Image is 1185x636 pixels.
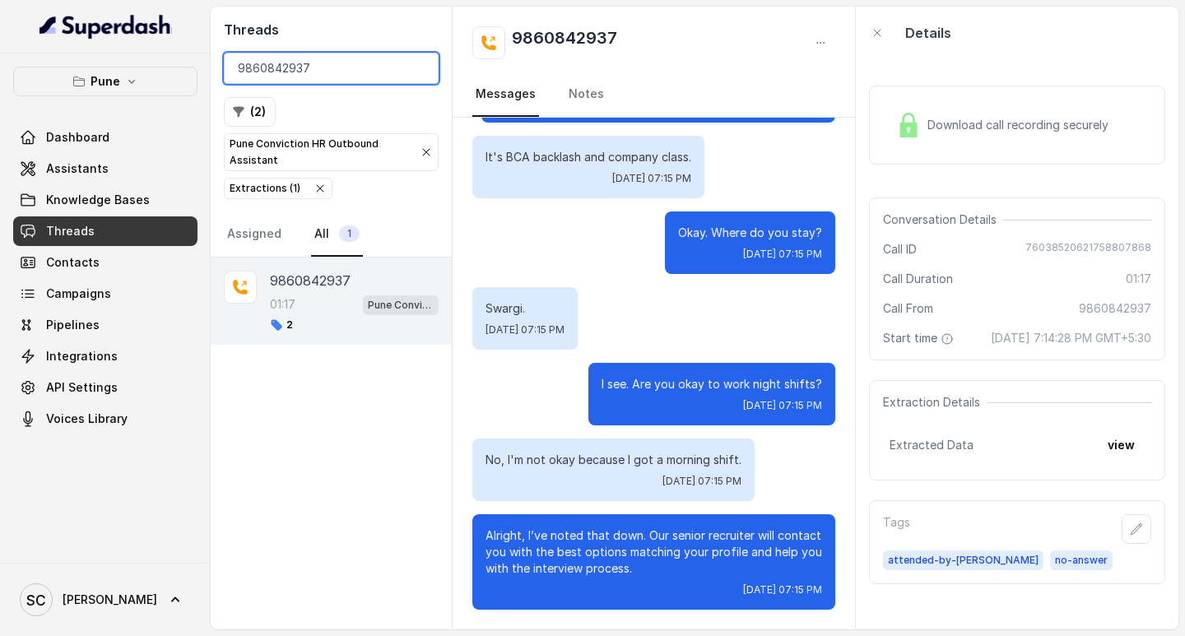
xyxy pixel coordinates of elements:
p: No, I'm not okay because I got a morning shift. [486,452,741,468]
div: Extractions ( 1 ) [230,180,300,197]
span: Pipelines [46,317,100,333]
a: Campaigns [13,279,197,309]
span: Start time [883,330,957,346]
span: [DATE] 07:15 PM [743,248,822,261]
span: Threads [46,223,95,239]
span: no-answer [1050,550,1113,570]
span: Extraction Details [883,394,987,411]
button: (2) [224,97,276,127]
p: It's BCA backlash and company class. [486,149,691,165]
span: Assistants [46,160,109,177]
a: Integrations [13,341,197,371]
button: Extractions (1) [224,178,332,199]
p: Pune Conviction HR Outbound Assistant [230,136,407,169]
span: [DATE] 7:14:28 PM GMT+5:30 [991,330,1151,346]
button: Pune [13,67,197,96]
span: Call ID [883,241,917,258]
span: API Settings [46,379,118,396]
text: SC [26,592,46,609]
img: Lock Icon [896,113,921,137]
span: [DATE] 07:15 PM [612,172,691,185]
span: [PERSON_NAME] [63,592,157,608]
span: attended-by-[PERSON_NAME] [883,550,1043,570]
input: Search by Call ID or Phone Number [224,53,439,84]
span: 01:17 [1126,271,1151,287]
a: Threads [13,216,197,246]
span: Conversation Details [883,211,1003,228]
span: 1 [339,225,360,242]
span: [DATE] 07:15 PM [486,323,565,337]
p: Tags [883,514,910,544]
span: Call From [883,300,933,317]
span: Call Duration [883,271,953,287]
a: Notes [565,72,607,117]
a: Knowledge Bases [13,185,197,215]
span: Contacts [46,254,100,271]
a: [PERSON_NAME] [13,577,197,623]
span: Download call recording securely [927,117,1115,133]
p: Details [905,23,951,43]
a: Voices Library [13,404,197,434]
span: Extracted Data [890,437,974,453]
p: Pune Conviction HR Outbound Assistant [368,297,434,313]
span: [DATE] 07:15 PM [743,399,822,412]
a: API Settings [13,373,197,402]
span: Knowledge Bases [46,192,150,208]
span: 2 [270,318,293,332]
span: Dashboard [46,129,109,146]
button: view [1098,430,1145,460]
span: [DATE] 07:15 PM [662,475,741,488]
nav: Tabs [224,212,439,257]
p: Okay. Where do you stay? [678,225,822,241]
a: All1 [311,212,363,257]
p: I see. Are you okay to work night shifts? [602,376,822,392]
h2: Threads [224,20,439,39]
p: Swargi. [486,300,565,317]
a: Messages [472,72,539,117]
p: Pune [91,72,120,91]
img: light.svg [39,13,172,39]
h2: 9860842937 [512,26,617,59]
p: 9860842937 [270,271,351,290]
p: 01:17 [270,296,295,313]
span: 9860842937 [1079,300,1151,317]
span: 76038520621758807868 [1025,241,1151,258]
a: Pipelines [13,310,197,340]
span: [DATE] 07:15 PM [743,583,822,597]
a: Contacts [13,248,197,277]
p: Alright, I’ve noted that down. Our senior recruiter will contact you with the best options matchi... [486,527,822,577]
span: Campaigns [46,286,111,302]
button: Pune Conviction HR Outbound Assistant [224,133,439,171]
nav: Tabs [472,72,835,117]
span: Integrations [46,348,118,364]
a: Dashboard [13,123,197,152]
span: Voices Library [46,411,128,427]
a: Assistants [13,154,197,183]
a: Assigned [224,212,285,257]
